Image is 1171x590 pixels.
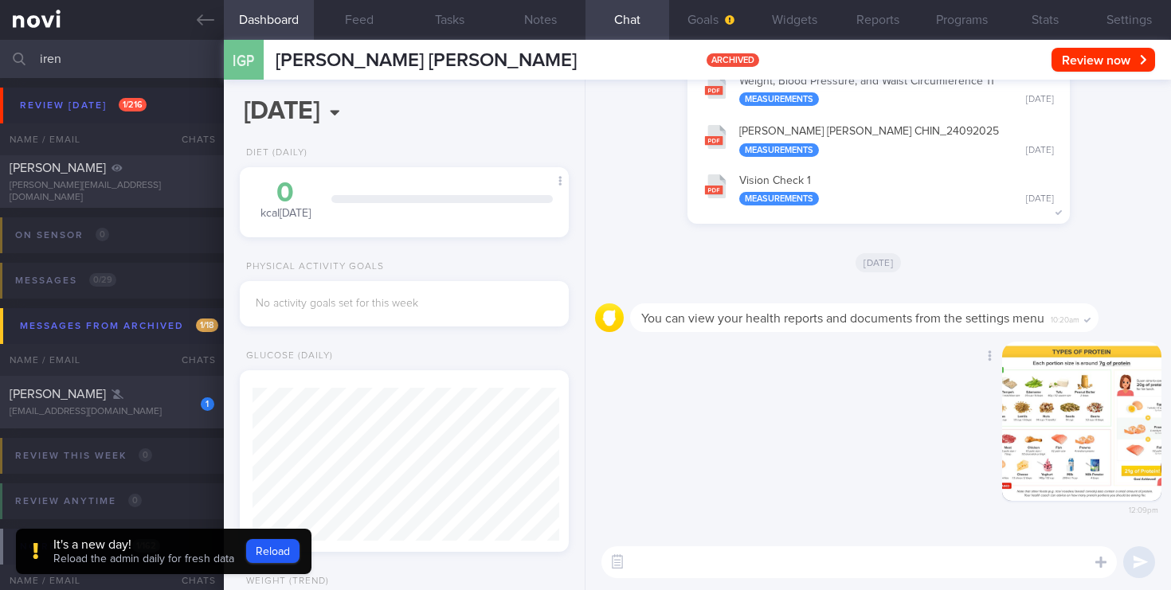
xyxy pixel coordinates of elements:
[11,445,156,467] div: Review this week
[1052,48,1155,72] button: Review now
[89,273,116,287] span: 0 / 29
[53,537,234,553] div: It's a new day!
[695,115,1062,165] button: [PERSON_NAME] [PERSON_NAME] CHIN_24092025 Measurements [DATE]
[119,98,147,111] span: 1 / 216
[11,270,120,291] div: Messages
[240,147,307,159] div: Diet (Daily)
[10,388,106,400] span: [PERSON_NAME]
[1026,144,1054,156] div: [DATE]
[16,95,151,116] div: Review [DATE]
[160,123,224,155] div: Chats
[196,318,218,332] span: 1 / 18
[139,448,152,462] span: 0
[695,64,1062,115] button: Weight, Blood Pressure, and Waist Circumference 11 Measurements [DATE]
[641,312,1044,325] span: You can view your health reports and documents from the settings menu
[739,193,819,206] div: Measurements
[16,315,222,337] div: Messages from Archived
[128,494,142,507] span: 0
[739,125,1054,157] div: [PERSON_NAME] [PERSON_NAME] CHIN_ 24092025
[240,350,333,362] div: Glucose (Daily)
[1051,311,1079,326] span: 10:20am
[856,253,901,272] span: [DATE]
[256,179,315,207] div: 0
[1026,95,1054,107] div: [DATE]
[240,261,384,273] div: Physical Activity Goals
[220,30,268,92] div: IGP
[10,180,214,204] div: [PERSON_NAME][EMAIL_ADDRESS][DOMAIN_NAME]
[53,553,234,565] span: Reload the admin daily for fresh data
[739,143,819,156] div: Measurements
[256,297,553,311] div: No activity goals set for this week
[739,75,1054,107] div: Weight, Blood Pressure, and Waist Circumference 11
[1026,194,1054,206] div: [DATE]
[96,228,109,241] span: 0
[1129,501,1158,516] span: 12:09pm
[10,406,214,418] div: [EMAIL_ADDRESS][DOMAIN_NAME]
[246,539,300,563] button: Reload
[11,225,113,246] div: On sensor
[739,174,1054,206] div: Vision Check 1
[707,53,759,67] span: archived
[256,179,315,221] div: kcal [DATE]
[276,51,577,70] span: [PERSON_NAME] [PERSON_NAME]
[160,344,224,376] div: Chats
[695,164,1062,214] button: Vision Check 1 Measurements [DATE]
[11,490,146,512] div: Review anytime
[1002,342,1161,501] img: Photo by Sue-Anne
[739,93,819,107] div: Measurements
[10,162,106,174] span: [PERSON_NAME]
[201,397,214,411] div: 1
